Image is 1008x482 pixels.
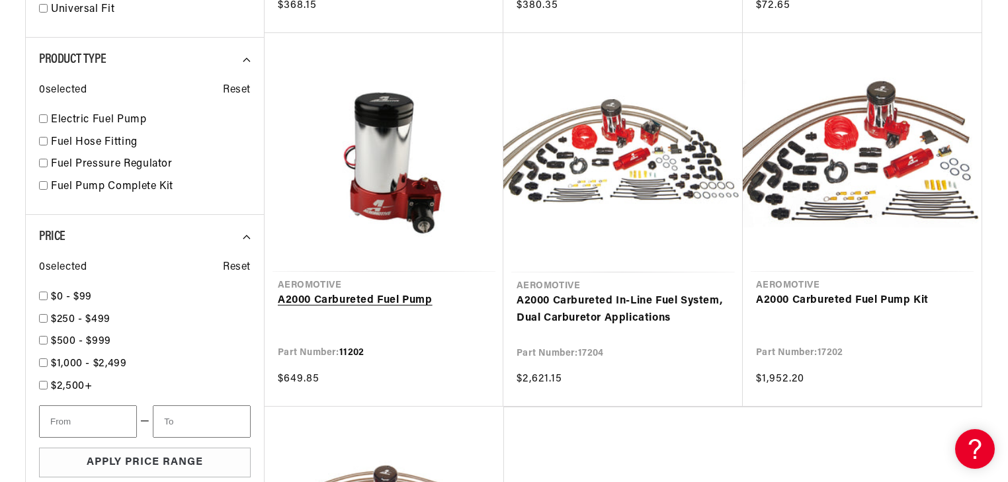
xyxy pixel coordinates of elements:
[223,259,251,276] span: Reset
[51,336,111,346] span: $500 - $999
[223,82,251,99] span: Reset
[39,53,106,66] span: Product Type
[51,112,251,129] a: Electric Fuel Pump
[39,259,87,276] span: 0 selected
[51,179,251,196] a: Fuel Pump Complete Kit
[517,293,730,327] a: A2000 Carbureted In-Line Fuel System, Dual Carburetor Applications
[51,381,92,391] span: $2,500+
[51,292,92,302] span: $0 - $99
[51,1,251,19] a: Universal Fit
[51,314,110,325] span: $250 - $499
[39,82,87,99] span: 0 selected
[51,134,251,151] a: Fuel Hose Fitting
[51,358,127,369] span: $1,000 - $2,499
[278,292,490,309] a: A2000 Carbureted Fuel Pump
[140,413,150,430] span: —
[39,405,137,438] input: From
[756,292,968,309] a: A2000 Carbureted Fuel Pump Kit
[153,405,251,438] input: To
[51,156,251,173] a: Fuel Pressure Regulator
[39,230,65,243] span: Price
[39,448,251,477] button: Apply Price Range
